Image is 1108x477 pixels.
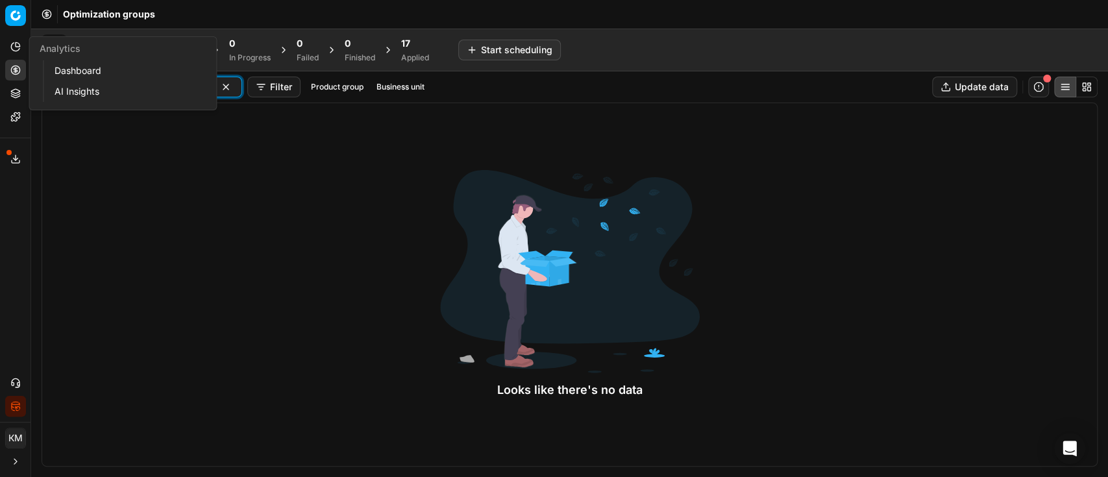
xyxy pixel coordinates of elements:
span: 0 [345,37,351,50]
button: Start scheduling [458,40,561,60]
button: КM [5,428,26,448]
span: 0 [229,37,235,50]
button: Update data [932,77,1017,97]
div: Applied [401,53,429,63]
span: 0 [297,37,302,50]
span: Analytics [40,43,80,54]
span: Optimization groups [63,8,155,21]
a: AI Insights [49,82,201,101]
span: КM [6,428,25,448]
div: Failed [297,53,319,63]
a: Dashboard [49,62,201,80]
span: 17 [401,37,410,50]
nav: breadcrumb [63,8,155,21]
div: Looks like there's no data [440,381,700,399]
button: Business unit [371,79,430,95]
div: Finished [345,53,375,63]
button: Product group [306,79,369,95]
div: Open Intercom Messenger [1054,433,1085,464]
button: Filter [247,77,301,97]
div: In Progress [229,53,271,63]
